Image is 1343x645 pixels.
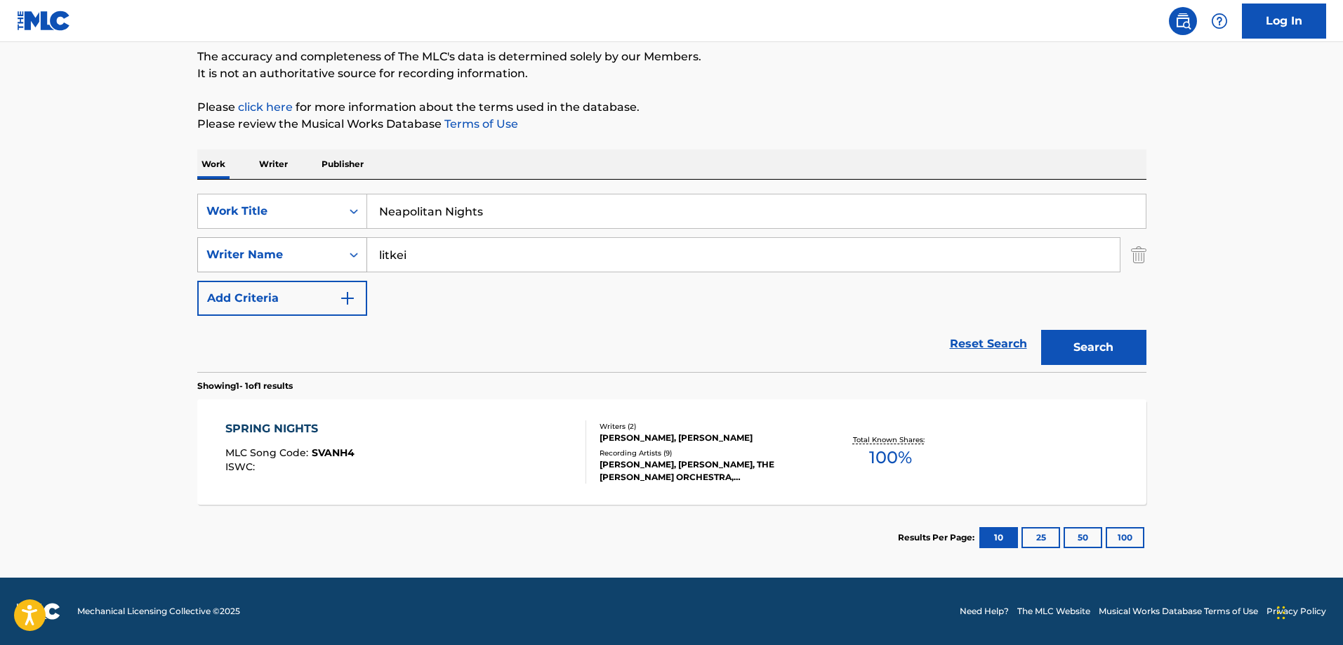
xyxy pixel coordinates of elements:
button: 100 [1106,527,1144,548]
button: Search [1041,330,1146,365]
img: logo [17,603,60,620]
form: Search Form [197,194,1146,372]
div: Writers ( 2 ) [600,421,812,432]
div: SPRING NIGHTS [225,420,355,437]
a: The MLC Website [1017,605,1090,618]
button: 25 [1021,527,1060,548]
a: Need Help? [960,605,1009,618]
div: Help [1205,7,1233,35]
img: search [1175,13,1191,29]
div: Writer Name [206,246,333,263]
p: Showing 1 - 1 of 1 results [197,380,293,392]
p: The accuracy and completeness of The MLC's data is determined solely by our Members. [197,48,1146,65]
div: Drag [1277,592,1285,634]
a: click here [238,100,293,114]
div: Work Title [206,203,333,220]
img: 9d2ae6d4665cec9f34b9.svg [339,290,356,307]
a: Public Search [1169,7,1197,35]
button: 50 [1064,527,1102,548]
p: Results Per Page: [898,531,978,544]
a: Reset Search [943,328,1034,359]
a: SPRING NIGHTSMLC Song Code:SVANH4ISWC:Writers (2)[PERSON_NAME], [PERSON_NAME]Recording Artists (9... [197,399,1146,505]
a: Terms of Use [442,117,518,131]
p: Writer [255,149,292,179]
span: 100 % [869,445,912,470]
img: Delete Criterion [1131,237,1146,272]
span: MLC Song Code : [225,446,312,459]
p: Please for more information about the terms used in the database. [197,99,1146,116]
p: Please review the Musical Works Database [197,116,1146,133]
a: Musical Works Database Terms of Use [1099,605,1258,618]
a: Log In [1242,4,1326,39]
img: MLC Logo [17,11,71,31]
span: SVANH4 [312,446,355,459]
div: Recording Artists ( 9 ) [600,448,812,458]
div: [PERSON_NAME], [PERSON_NAME] [600,432,812,444]
div: [PERSON_NAME], [PERSON_NAME], THE [PERSON_NAME] ORCHESTRA, [PERSON_NAME], [PERSON_NAME] [600,458,812,484]
p: Publisher [317,149,368,179]
p: Work [197,149,230,179]
p: Total Known Shares: [853,434,928,445]
img: help [1211,13,1228,29]
button: 10 [979,527,1018,548]
iframe: Chat Widget [1273,578,1343,645]
p: It is not an authoritative source for recording information. [197,65,1146,82]
button: Add Criteria [197,281,367,316]
span: ISWC : [225,460,258,473]
span: Mechanical Licensing Collective © 2025 [77,605,240,618]
a: Privacy Policy [1266,605,1326,618]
